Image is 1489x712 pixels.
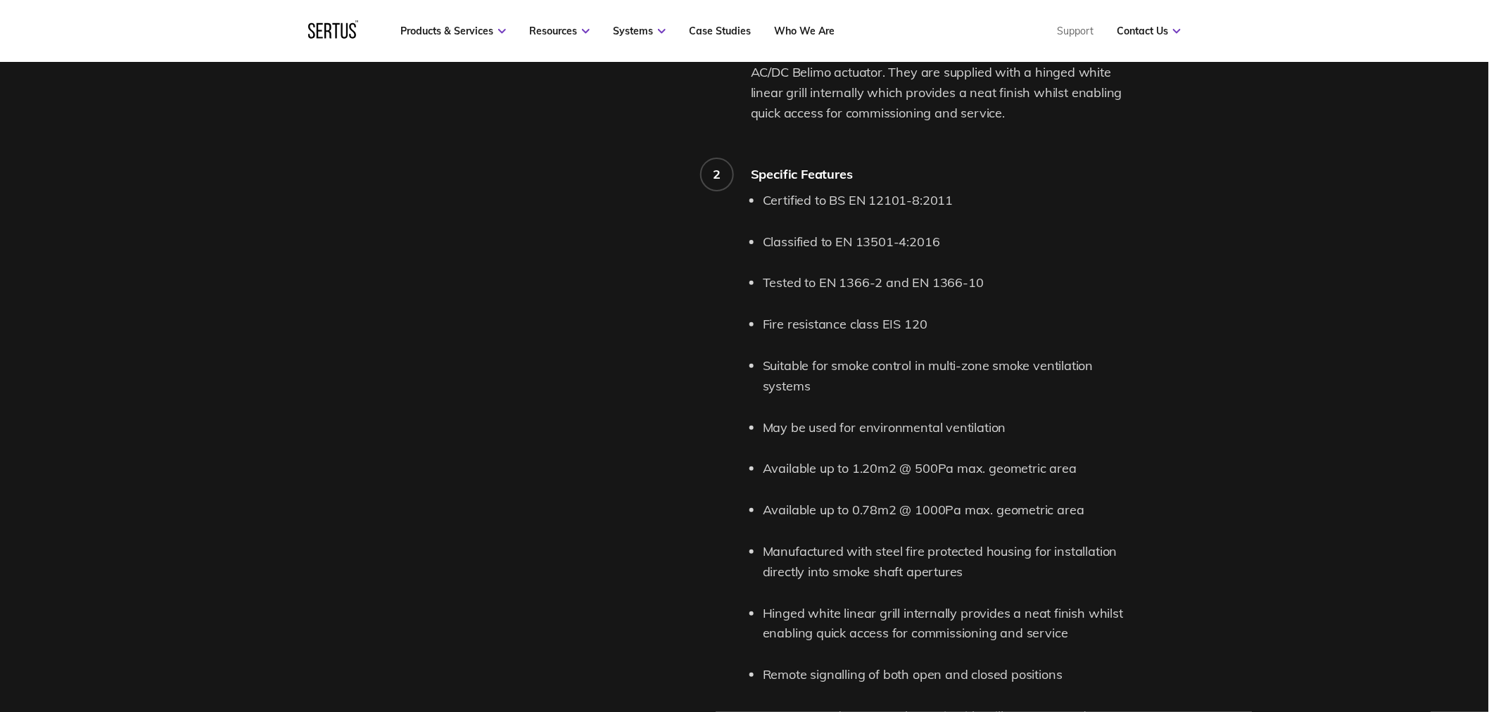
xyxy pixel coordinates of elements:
li: May be used for environmental ventilation [763,418,1129,438]
a: Products & Services [400,25,506,37]
li: Available up to 0.78m2 @ 1000Pa max. geometric area [763,500,1129,521]
li: Tested to EN 1366-2 and EN 1366-10 [763,273,1129,293]
li: Certified to BS EN 12101-8:2011 [763,191,1129,211]
div: 2 [714,166,721,182]
a: Case Studies [689,25,751,37]
li: Remote signalling of both open and closed positions [763,665,1129,685]
li: Hinged white linear grill internally provides a neat finish whilst enabling quick access for comm... [763,604,1129,644]
p: They are manufactured with a steel casing, and fire rated multi-blade louvres and operate by a dr... [751,23,1129,124]
a: Contact Us [1117,25,1181,37]
div: Specific Features [751,166,1129,182]
a: Resources [529,25,590,37]
li: Classified to EN 13501-4:2016 [763,232,1129,253]
a: Who We Are [774,25,835,37]
li: Available up to 1.20m2 @ 500Pa max. geometric area [763,459,1129,479]
a: Systems [613,25,666,37]
iframe: Chat Widget [1237,550,1489,712]
li: Suitable for smoke control in multi-zone smoke ventilation systems [763,356,1129,397]
li: Fire resistance class EIS 120 [763,314,1129,335]
a: Support [1057,25,1094,37]
li: Manufactured with steel fire protected housing for installation directly into smoke shaft apertures [763,542,1129,583]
